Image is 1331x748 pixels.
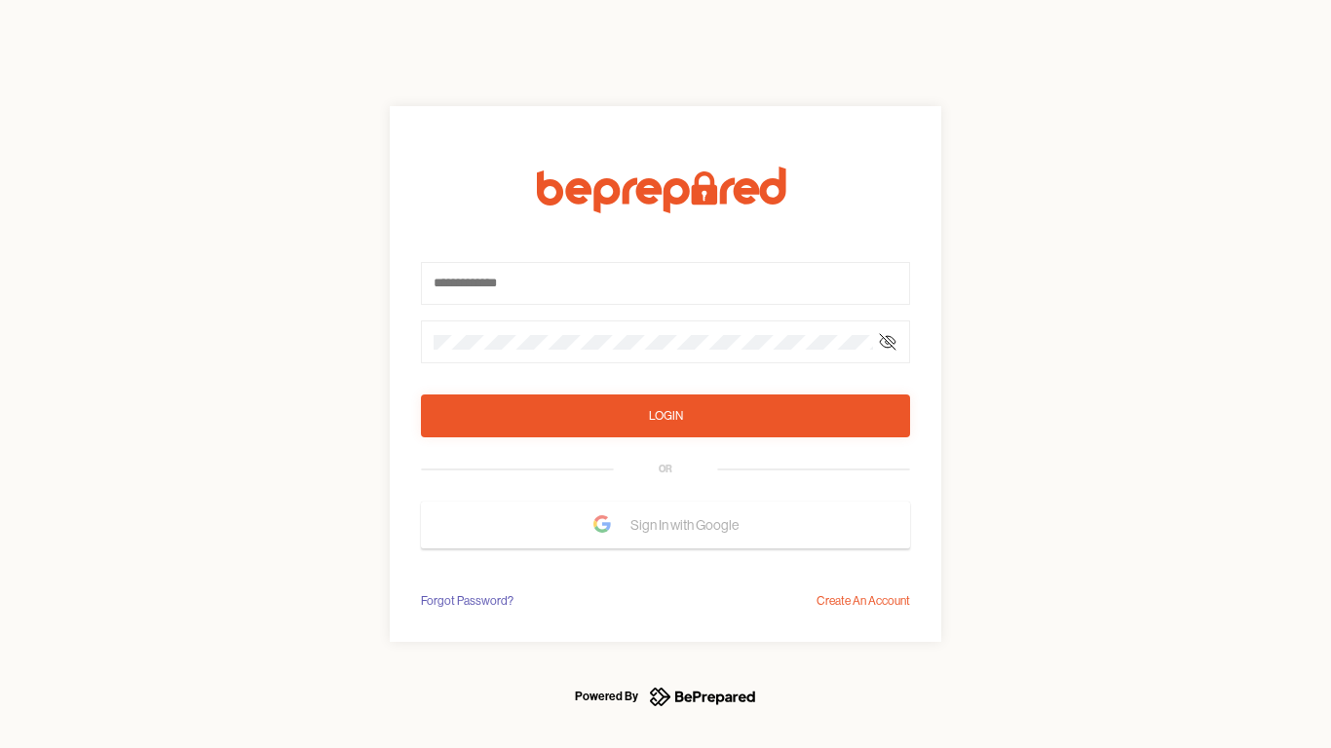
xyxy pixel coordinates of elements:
div: Powered By [575,685,638,708]
div: OR [659,462,672,477]
span: Sign In with Google [630,507,748,542]
div: Create An Account [817,591,910,611]
div: Forgot Password? [421,591,513,611]
button: Login [421,394,910,437]
div: Login [649,406,683,426]
button: Sign In with Google [421,502,910,548]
